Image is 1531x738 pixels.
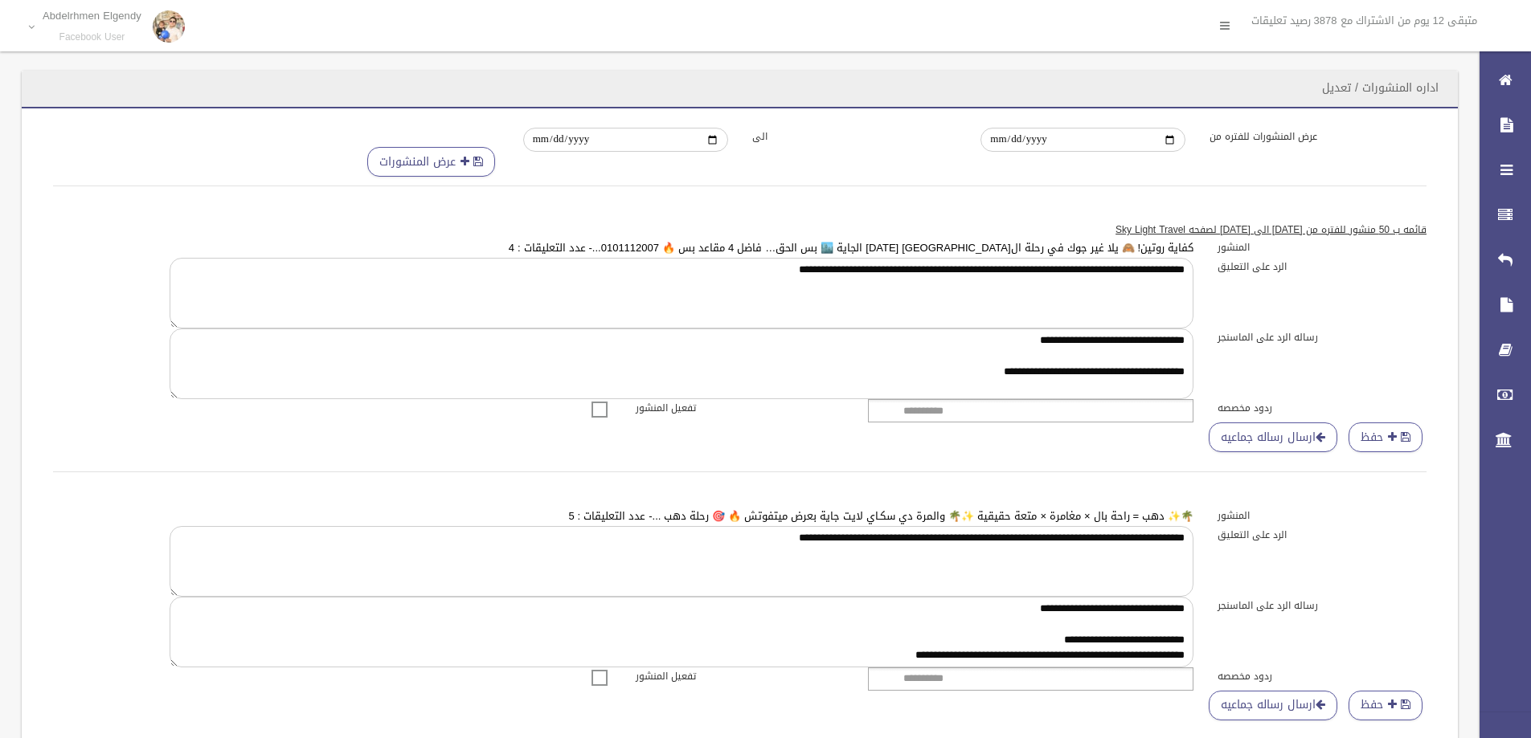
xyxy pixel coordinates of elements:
[1206,526,1439,544] label: الرد على التعليق
[624,667,857,685] label: تفعيل المنشور
[1349,422,1423,452] button: حفظ
[1206,258,1439,275] label: الرد على التعليق
[509,238,1193,258] a: كفاية روتين! 🙈 يلا غير جوك في رحلة ال[GEOGRAPHIC_DATA] [DATE] الجاية 🏙️ بس الحق… فاضل 4 مقاعد بس ...
[1206,328,1439,346] label: رساله الرد على الماسنجر
[1206,239,1439,256] label: المنشور
[43,31,141,43] small: Facebook User
[1206,507,1439,524] label: المنشور
[1116,221,1427,239] u: قائمه ب 50 منشور للفتره من [DATE] الى [DATE] لصفحه Sky Light Travel
[1206,399,1439,417] label: ردود مخصصه
[367,147,495,177] button: عرض المنشورات
[740,128,969,145] label: الى
[1209,691,1337,720] a: ارسال رساله جماعيه
[624,399,857,417] label: تفعيل المنشور
[1209,422,1337,452] a: ارسال رساله جماعيه
[1206,597,1439,614] label: رساله الرد على الماسنجر
[1206,667,1439,685] label: ردود مخصصه
[1197,128,1427,145] label: عرض المنشورات للفتره من
[1303,72,1458,104] header: اداره المنشورات / تعديل
[568,506,1193,526] a: 🌴✨ دهب = راحة بال × مغامرة × متعة حقيقية ✨🌴 والمرة دي سكـاي لايت جاية بعرض ميتفوتش 🔥 🎯 رحلة دهب ....
[43,10,141,22] p: Abdelrhmen Elgendy
[1349,691,1423,720] button: حفظ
